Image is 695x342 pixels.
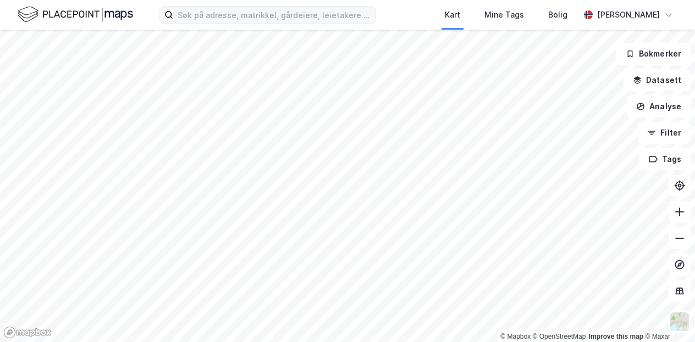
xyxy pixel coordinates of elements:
[627,96,691,117] button: Analyse
[500,333,531,340] a: Mapbox
[445,8,460,21] div: Kart
[638,122,691,144] button: Filter
[597,8,660,21] div: [PERSON_NAME]
[639,148,691,170] button: Tags
[624,69,691,91] button: Datasett
[484,8,524,21] div: Mine Tags
[640,289,695,342] iframe: Chat Widget
[616,43,691,65] button: Bokmerker
[18,5,133,24] img: logo.f888ab2527a4732fd821a326f86c7f29.svg
[173,7,376,23] input: Søk på adresse, matrikkel, gårdeiere, leietakere eller personer
[589,333,643,340] a: Improve this map
[548,8,567,21] div: Bolig
[533,333,586,340] a: OpenStreetMap
[3,326,52,339] a: Mapbox homepage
